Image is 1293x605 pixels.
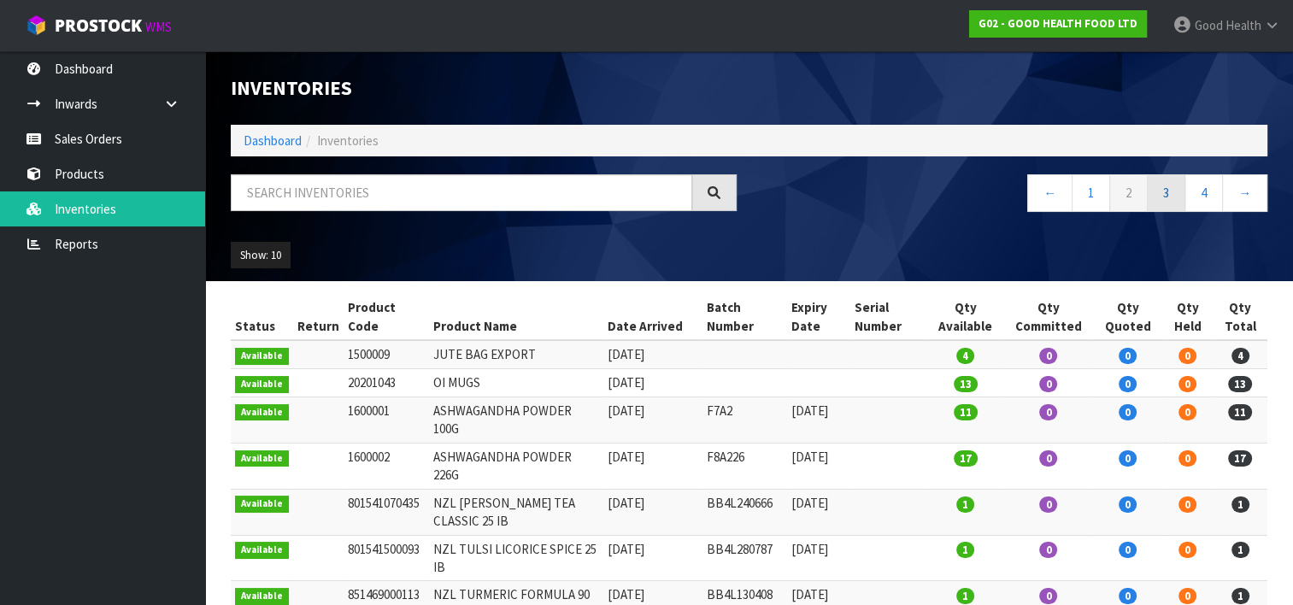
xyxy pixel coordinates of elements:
[927,294,1004,340] th: Qty Available
[791,449,828,465] span: [DATE]
[603,294,702,340] th: Date Arrived
[1039,542,1057,558] span: 0
[1147,174,1185,211] a: 3
[702,397,787,443] td: F7A2
[1225,17,1261,33] span: Health
[702,535,787,581] td: BB4L280787
[1039,376,1057,392] span: 0
[1039,496,1057,513] span: 0
[603,340,702,368] td: [DATE]
[1119,496,1137,513] span: 0
[344,443,429,489] td: 1600002
[1119,348,1137,364] span: 0
[429,443,604,489] td: ASHWAGANDHA POWDER 226G
[1027,174,1073,211] a: ←
[1039,588,1057,604] span: 0
[1039,450,1057,467] span: 0
[702,443,787,489] td: F8A226
[235,588,289,605] span: Available
[702,294,787,340] th: Batch Number
[1178,450,1196,467] span: 0
[231,77,737,99] h1: Inventories
[791,541,828,557] span: [DATE]
[1195,17,1223,33] span: Good
[791,495,828,511] span: [DATE]
[1178,348,1196,364] span: 0
[956,542,974,558] span: 1
[231,294,293,340] th: Status
[26,15,47,36] img: cube-alt.png
[235,450,289,467] span: Available
[429,489,604,535] td: NZL [PERSON_NAME] TEA CLASSIC 25 IB
[1184,174,1223,211] a: 4
[344,489,429,535] td: 801541070435
[956,496,974,513] span: 1
[979,16,1137,31] strong: G02 - GOOD HEALTH FOOD LTD
[1213,294,1267,340] th: Qty Total
[244,132,302,149] a: Dashboard
[603,443,702,489] td: [DATE]
[787,294,850,340] th: Expiry Date
[429,340,604,368] td: JUTE BAG EXPORT
[1039,404,1057,420] span: 0
[1119,542,1137,558] span: 0
[603,369,702,397] td: [DATE]
[954,376,978,392] span: 13
[1119,588,1137,604] span: 0
[235,404,289,421] span: Available
[1119,450,1137,467] span: 0
[1178,588,1196,604] span: 0
[1222,174,1267,211] a: →
[235,348,289,365] span: Available
[235,542,289,559] span: Available
[1231,588,1249,604] span: 1
[954,450,978,467] span: 17
[231,242,291,269] button: Show: 10
[344,294,429,340] th: Product Code
[1178,376,1196,392] span: 0
[1039,348,1057,364] span: 0
[145,19,172,35] small: WMS
[344,369,429,397] td: 20201043
[603,397,702,443] td: [DATE]
[1109,174,1148,211] a: 2
[344,397,429,443] td: 1600001
[293,294,344,340] th: Return
[954,404,978,420] span: 11
[235,496,289,513] span: Available
[603,489,702,535] td: [DATE]
[702,489,787,535] td: BB4L240666
[231,174,692,211] input: Search inventories
[1178,542,1196,558] span: 0
[1228,450,1252,467] span: 17
[1004,294,1094,340] th: Qty Committed
[791,402,828,419] span: [DATE]
[1231,496,1249,513] span: 1
[1231,542,1249,558] span: 1
[429,397,604,443] td: ASHWAGANDHA POWDER 100G
[1178,496,1196,513] span: 0
[956,348,974,364] span: 4
[791,586,828,602] span: [DATE]
[1228,376,1252,392] span: 13
[1093,294,1162,340] th: Qty Quoted
[429,535,604,581] td: NZL TULSI LICORICE SPICE 25 IB
[1228,404,1252,420] span: 11
[1178,404,1196,420] span: 0
[956,588,974,604] span: 1
[1119,376,1137,392] span: 0
[55,15,142,37] span: ProStock
[1072,174,1110,211] a: 1
[235,376,289,393] span: Available
[1162,294,1213,340] th: Qty Held
[429,294,604,340] th: Product Name
[762,174,1268,216] nav: Page navigation
[603,535,702,581] td: [DATE]
[1231,348,1249,364] span: 4
[429,369,604,397] td: OI MUGS
[317,132,379,149] span: Inventories
[850,294,927,340] th: Serial Number
[344,340,429,368] td: 1500009
[344,535,429,581] td: 801541500093
[1119,404,1137,420] span: 0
